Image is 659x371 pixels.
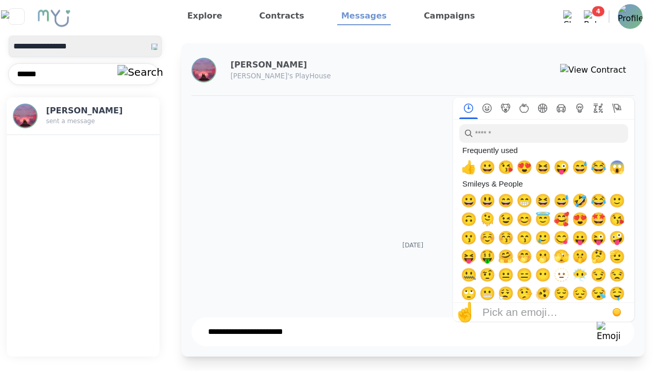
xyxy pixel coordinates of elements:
img: Chat [563,10,576,23]
img: Search [117,65,163,80]
a: Contracts [255,8,308,25]
img: Bell [584,10,596,23]
span: 4 [592,6,604,16]
img: Profile [193,59,215,81]
img: Emoji [597,321,621,343]
p: sent a message [46,117,130,125]
img: Profile [618,4,643,29]
a: Campaigns [420,8,479,25]
img: View Contract [560,64,626,76]
h3: [PERSON_NAME] [46,105,130,117]
a: Messages [337,8,391,25]
p: [DATE] [200,241,626,249]
img: Close sidebar [1,10,31,23]
a: Explore [183,8,227,25]
button: Profile[PERSON_NAME]sent a message [7,97,160,135]
img: Profile [14,105,37,127]
h3: [PERSON_NAME] [231,59,423,71]
p: [PERSON_NAME]'s PlayHouse [231,71,423,81]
